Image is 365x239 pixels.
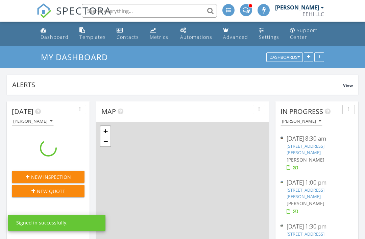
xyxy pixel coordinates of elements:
[343,82,353,88] span: View
[100,126,111,136] a: Zoom in
[117,34,139,40] div: Contacts
[150,34,168,40] div: Metrics
[37,188,65,195] span: New Quote
[287,157,324,163] span: [PERSON_NAME]
[38,24,71,44] a: Dashboard
[12,117,54,126] button: [PERSON_NAME]
[12,185,84,197] button: New Quote
[147,24,172,44] a: Metrics
[275,4,319,11] div: [PERSON_NAME]
[41,51,114,63] a: My Dashboard
[281,137,283,139] img: streetview
[77,24,108,44] a: Templates
[223,34,248,40] div: Advanced
[114,24,142,44] a: Contacts
[281,107,323,116] span: In Progress
[36,9,112,23] a: SPECTORA
[302,11,324,18] div: EEHI LLC
[180,34,212,40] div: Automations
[287,187,324,199] a: [STREET_ADDRESS][PERSON_NAME]
[287,143,324,156] a: [STREET_ADDRESS][PERSON_NAME]
[101,107,116,116] span: Map
[256,24,282,44] a: Settings
[281,224,283,227] img: streetview
[269,55,300,60] div: Dashboards
[266,53,303,62] button: Dashboards
[79,34,106,40] div: Templates
[36,3,51,18] img: The Best Home Inspection Software - Spectora
[12,171,84,183] button: New Inspection
[41,34,69,40] div: Dashboard
[13,119,52,124] div: [PERSON_NAME]
[12,107,33,116] span: [DATE]
[220,24,251,44] a: Advanced
[282,119,321,124] div: [PERSON_NAME]
[287,24,327,44] a: Support Center
[16,219,68,226] div: Signed in successfully.
[259,34,279,40] div: Settings
[12,80,343,89] div: Alerts
[281,178,353,215] a: [DATE] 1:00 pm [STREET_ADDRESS][PERSON_NAME] [PERSON_NAME]
[287,200,324,207] span: [PERSON_NAME]
[100,136,111,146] a: Zoom out
[281,181,283,183] img: 9545951%2Fcover_photos%2Fjs30xy0CCAWqy0aHQCIB%2Fsmall.jpg
[82,4,217,18] input: Search everything...
[177,24,215,44] a: Automations (Advanced)
[281,117,322,126] button: [PERSON_NAME]
[287,135,347,143] div: [DATE] 8:30 am
[287,231,324,237] a: [STREET_ADDRESS]
[290,27,317,40] div: Support Center
[287,178,347,187] div: [DATE] 1:00 pm
[31,173,71,181] span: New Inspection
[281,135,353,171] a: [DATE] 8:30 am [STREET_ADDRESS][PERSON_NAME] [PERSON_NAME]
[56,3,112,18] span: SPECTORA
[287,222,347,231] div: [DATE] 1:30 pm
